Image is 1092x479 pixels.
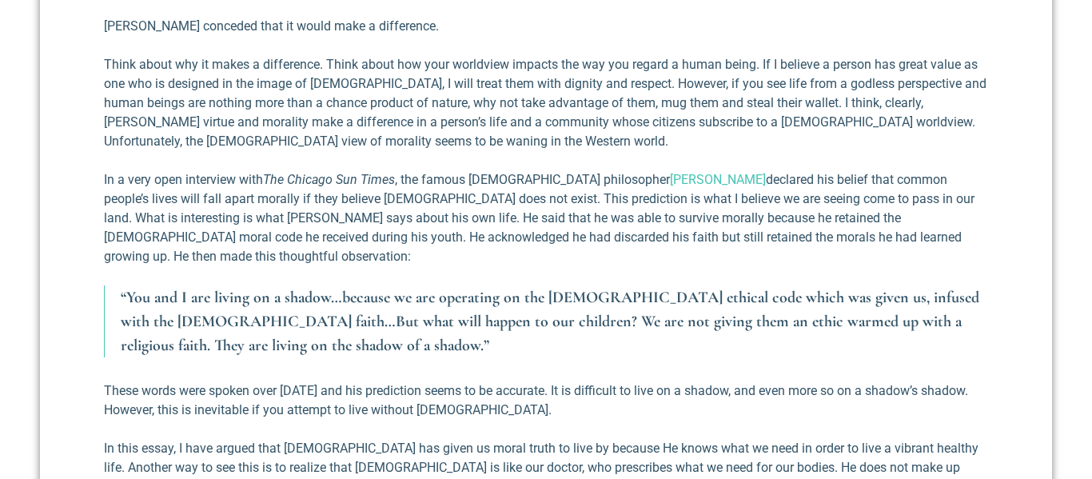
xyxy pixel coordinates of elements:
a: [PERSON_NAME] [670,172,766,187]
p: In a very open interview with , the famous [DEMOGRAPHIC_DATA] philosopher declared his belief tha... [104,170,988,266]
em: “You and I are living on a shadow…because we are operating on the [DEMOGRAPHIC_DATA] ethical code... [121,288,979,355]
em: The Chicago Sun Times [263,172,395,187]
p: [PERSON_NAME] conceded that it would make a difference. [104,17,988,36]
p: These words were spoken over [DATE] and his prediction seems to be accurate. It is difficult to l... [104,381,988,420]
p: Think about why it makes a difference. Think about how your worldview impacts the way you regard ... [104,55,988,151]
